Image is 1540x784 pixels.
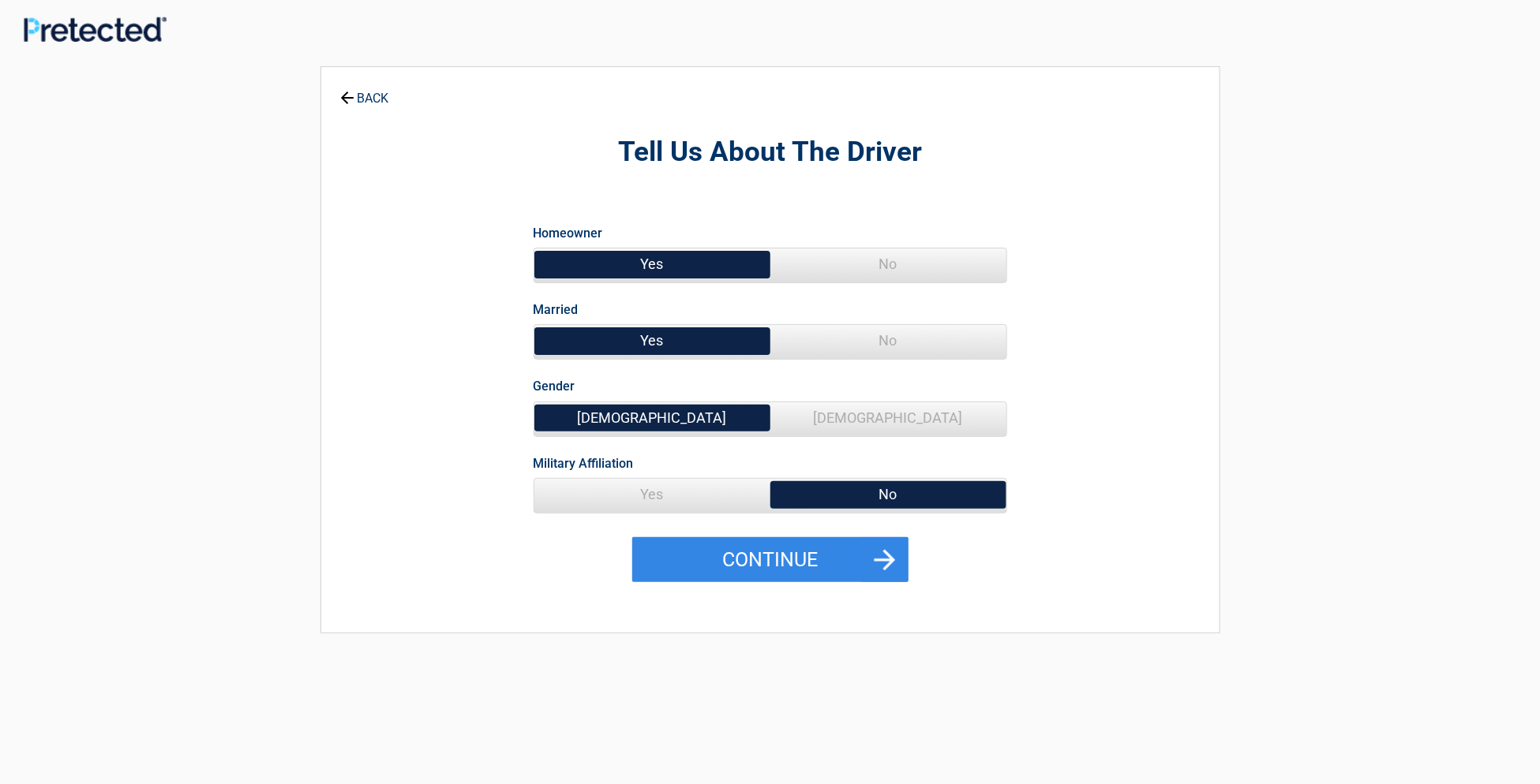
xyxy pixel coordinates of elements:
span: [DEMOGRAPHIC_DATA] [534,402,770,434]
label: Married [534,299,579,320]
span: Yes [534,325,770,357]
button: Continue [632,537,909,583]
span: No [770,479,1006,510]
label: Homeowner [534,222,603,244]
img: Main Logo [24,17,167,43]
span: No [770,325,1006,357]
span: Yes [534,248,770,280]
label: Military Affiliation [534,453,634,474]
label: Gender [534,375,575,397]
a: BACK [337,77,392,105]
span: [DEMOGRAPHIC_DATA] [770,402,1006,434]
h2: Tell Us About The Driver [408,134,1133,171]
span: Yes [534,479,770,510]
span: No [770,248,1006,280]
